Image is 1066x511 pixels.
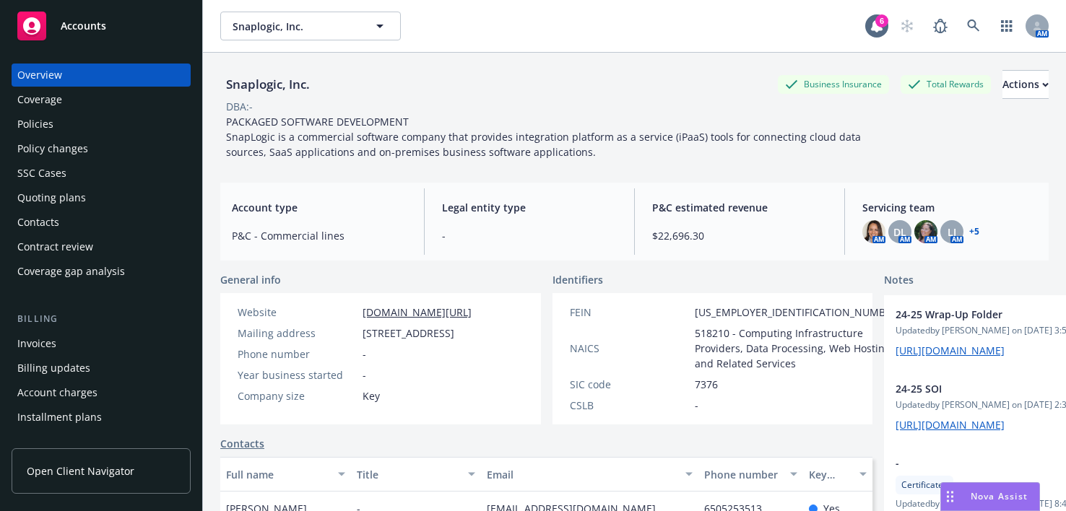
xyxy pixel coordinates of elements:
div: Email [487,467,677,482]
span: Open Client Navigator [27,463,134,479]
button: Email [481,457,698,492]
div: Policies [17,113,53,136]
div: DBA: - [226,99,253,114]
span: - [363,346,366,362]
button: Title [351,457,482,492]
div: CSLB [570,398,689,413]
div: Quoting plans [17,186,86,209]
span: [STREET_ADDRESS] [363,326,454,341]
a: Contacts [12,211,191,234]
div: Contract review [17,235,93,258]
div: Title [357,467,460,482]
div: Contacts [17,211,59,234]
span: - [442,228,617,243]
a: Start snowing [893,12,922,40]
span: Account type [232,200,407,215]
a: +5 [969,227,979,236]
div: FEIN [570,305,689,320]
div: Overview [17,64,62,87]
span: [US_EMPLOYER_IDENTIFICATION_NUMBER] [695,305,901,320]
img: photo [914,220,937,243]
a: Switch app [992,12,1021,40]
button: Full name [220,457,351,492]
div: Account charges [17,381,97,404]
div: Drag to move [941,483,959,510]
span: Nova Assist [971,490,1028,502]
a: [URL][DOMAIN_NAME] [896,344,1005,357]
div: Total Rewards [901,75,991,93]
a: Account charges [12,381,191,404]
div: Phone number [704,467,781,482]
div: Phone number [238,346,357,362]
div: Actions [1002,71,1049,98]
span: Notes [884,272,914,289]
div: Billing updates [17,357,90,380]
div: Snaplogic, Inc. [220,75,316,94]
span: 7376 [695,377,718,392]
button: Phone number [698,457,802,492]
div: Company size [238,388,357,403]
div: 6 [875,13,888,26]
img: photo [862,220,885,243]
span: $22,696.30 [652,228,827,243]
span: Key [363,388,380,403]
span: PACKAGED SOFTWARE DEVELOPMENT SnapLogic is a commercial software company that provides integratio... [226,115,864,159]
a: Installment plans [12,406,191,429]
button: Nova Assist [940,482,1040,511]
span: Accounts [61,20,106,32]
a: Billing updates [12,357,191,380]
div: Invoices [17,332,56,355]
a: Report a Bug [926,12,955,40]
a: Coverage [12,88,191,111]
span: - [695,398,698,413]
button: Key contact [803,457,872,492]
a: Invoices [12,332,191,355]
span: Legal entity type [442,200,617,215]
button: Actions [1002,70,1049,99]
a: Policy changes [12,137,191,160]
span: Certificates [901,479,948,492]
a: [URL][DOMAIN_NAME] [896,418,1005,432]
a: [DOMAIN_NAME][URL] [363,305,472,319]
div: Coverage [17,88,62,111]
span: P&C - Commercial lines [232,228,407,243]
span: - [363,367,366,383]
span: 518210 - Computing Infrastructure Providers, Data Processing, Web Hosting, and Related Services [695,326,901,371]
a: Accounts [12,6,191,46]
a: Overview [12,64,191,87]
a: Coverage gap analysis [12,260,191,283]
span: Snaplogic, Inc. [233,19,357,34]
div: Full name [226,467,329,482]
span: DL [893,224,906,240]
a: Search [959,12,988,40]
div: Key contact [809,467,851,482]
a: Policies [12,113,191,136]
div: Year business started [238,367,357,383]
a: Contacts [220,436,264,451]
span: LI [948,224,956,240]
div: Billing [12,312,191,326]
div: Mailing address [238,326,357,341]
div: SIC code [570,377,689,392]
span: General info [220,272,281,287]
a: Contract review [12,235,191,258]
div: Business Insurance [778,75,889,93]
span: P&C estimated revenue [652,200,827,215]
a: Quoting plans [12,186,191,209]
span: Identifiers [552,272,603,287]
div: SSC Cases [17,162,66,185]
span: Servicing team [862,200,1037,215]
button: Snaplogic, Inc. [220,12,401,40]
div: Policy changes [17,137,88,160]
div: Website [238,305,357,320]
a: SSC Cases [12,162,191,185]
div: NAICS [570,341,689,356]
div: Coverage gap analysis [17,260,125,283]
div: Installment plans [17,406,102,429]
